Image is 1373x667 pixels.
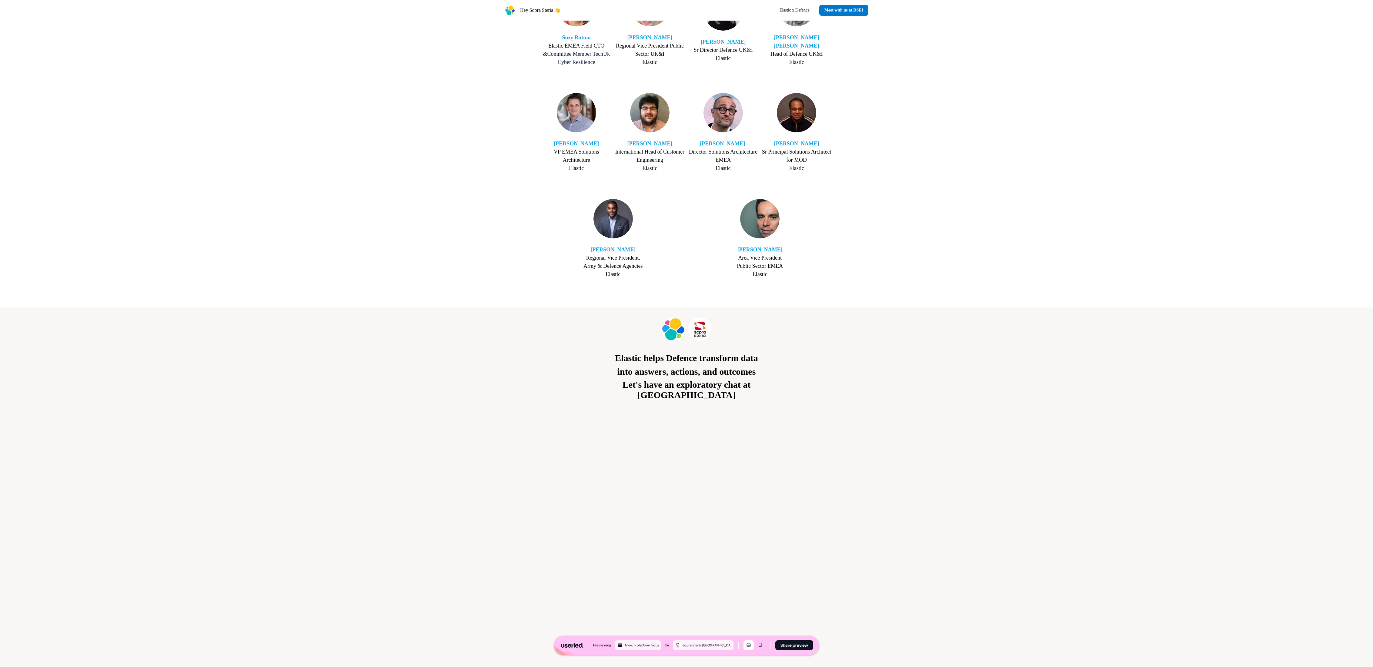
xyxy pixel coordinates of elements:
[761,34,832,66] p: Head of Defence UK&I Elastic
[761,140,832,172] p: Sr Principal Solutions Architect for MOD Elastic
[627,35,672,41] a: [PERSON_NAME]
[615,140,685,172] p: International Head of Customer Engineering Elastic
[700,141,745,147] span: [PERSON_NAME]
[541,34,612,66] p: Elastic EMEA Field CTO &
[775,5,814,16] a: Elastic x Defence
[586,351,787,378] p: Elastic helps Defence transform data into answers, actions, and outcomes
[774,35,819,49] a: [PERSON_NAME] [PERSON_NAME]
[625,642,660,648] div: Ahold - platform focus
[665,642,669,648] div: for
[755,640,765,650] button: Mobile mode
[775,640,813,650] button: Share preview
[583,246,643,278] p: Regional Vice President, Army & Defence Agencies Elastic
[700,141,747,147] a: [PERSON_NAME]
[520,7,560,14] p: Hey Sopra Steria 👋
[541,140,612,172] p: VP EMEA Solutions Architecture Elastic
[701,39,746,45] a: [PERSON_NAME]
[2,2,171,114] iframe: Global data mesh for public sector organizations
[586,380,787,400] p: Let's have an exploratory chat at [GEOGRAPHIC_DATA]
[688,140,758,172] p: Director Solutions Architecture EMEA Elastic
[683,642,732,648] div: Sopra Steria [GEOGRAPHIC_DATA]
[562,35,591,41] a: Suzy Button
[615,34,685,66] p: Regional Vice President Public Sector UK&I Elastic
[547,51,610,65] span: Committee Member TechUk Cyber Resilience
[554,141,599,147] a: [PERSON_NAME]
[693,38,753,62] p: Sr Director Defence UK&I Elastic
[743,640,754,650] button: Desktop mode
[819,5,868,16] a: Meet with us at DSEI
[774,141,819,147] a: [PERSON_NAME]
[590,247,636,253] a: [PERSON_NAME]
[627,141,672,147] a: [PERSON_NAME]
[593,642,611,648] div: Previewing
[737,247,783,253] a: [PERSON_NAME]
[737,246,783,278] p: Area Vice President Public Sector EMEA Elastic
